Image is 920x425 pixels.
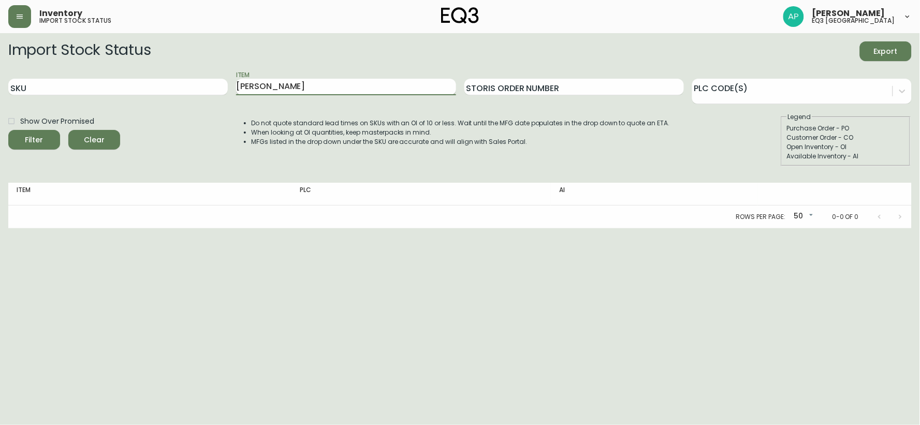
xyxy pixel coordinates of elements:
[252,128,670,137] li: When looking at OI quantities, keep masterpacks in mind.
[8,130,60,150] button: Filter
[787,152,905,161] div: Available Inventory - AI
[39,18,111,24] h5: import stock status
[8,41,151,61] h2: Import Stock Status
[20,116,94,127] span: Show Over Promised
[812,18,895,24] h5: eq3 [GEOGRAPHIC_DATA]
[441,7,479,24] img: logo
[787,112,812,122] legend: Legend
[812,9,885,18] span: [PERSON_NAME]
[832,212,859,222] p: 0-0 of 0
[551,183,757,206] th: AI
[8,183,291,206] th: Item
[787,142,905,152] div: Open Inventory - OI
[860,41,912,61] button: Export
[77,134,112,146] span: Clear
[790,208,815,225] div: 50
[787,133,905,142] div: Customer Order - CO
[291,183,551,206] th: PLC
[787,124,905,133] div: Purchase Order - PO
[68,130,120,150] button: Clear
[39,9,82,18] span: Inventory
[252,119,670,128] li: Do not quote standard lead times on SKUs with an OI of 10 or less. Wait until the MFG date popula...
[736,212,785,222] p: Rows per page:
[783,6,804,27] img: 3897410ab0ebf58098a0828baeda1fcd
[868,45,903,58] span: Export
[252,137,670,146] li: MFGs listed in the drop down under the SKU are accurate and will align with Sales Portal.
